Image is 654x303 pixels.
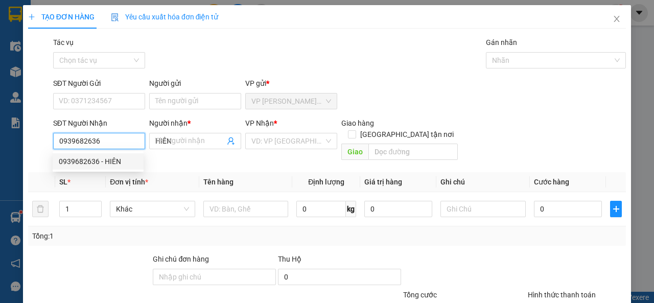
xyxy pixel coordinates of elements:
[251,94,331,109] span: VP Trần Phú (Hàng)
[610,201,622,217] button: plus
[111,13,119,21] img: icon
[528,291,596,299] label: Hình thức thanh toán
[32,230,253,242] div: Tổng: 1
[149,78,241,89] div: Người gửi
[203,201,289,217] input: VD: Bàn, Ghế
[203,178,233,186] span: Tên hàng
[4,55,72,65] span: 0937300339 -
[4,66,65,76] span: GIAO:
[4,44,149,54] p: NHẬN:
[53,38,74,46] label: Tác vụ
[110,178,148,186] span: Đơn vị tính
[346,201,356,217] span: kg
[153,269,276,285] input: Ghi chú đơn hàng
[55,55,72,65] span: LIÊN
[486,38,517,46] label: Gán nhãn
[245,119,274,127] span: VP Nhận
[111,13,219,21] span: Yêu cầu xuất hóa đơn điện tử
[32,201,49,217] button: delete
[602,5,631,34] button: Close
[53,153,144,170] div: 0939682636 - HIÊN
[59,178,67,186] span: SL
[4,20,95,39] span: VP [PERSON_NAME] ([GEOGRAPHIC_DATA]) -
[28,13,95,21] span: TẠO ĐƠN HÀNG
[28,13,35,20] span: plus
[149,118,241,129] div: Người nhận
[278,255,301,263] span: Thu Hộ
[341,119,374,127] span: Giao hàng
[613,15,621,23] span: close
[440,201,526,217] input: Ghi Chú
[534,178,569,186] span: Cước hàng
[403,291,437,299] span: Tổng cước
[308,178,344,186] span: Định lượng
[29,44,80,54] span: VP Càng Long
[4,20,149,39] p: GỬI:
[27,66,65,76] span: K BAO HƯ
[34,6,119,15] strong: BIÊN NHẬN GỬI HÀNG
[368,144,457,160] input: Dọc đường
[364,201,432,217] input: 0
[341,144,368,160] span: Giao
[227,137,235,145] span: user-add
[153,255,209,263] label: Ghi chú đơn hàng
[116,201,189,217] span: Khác
[53,78,145,89] div: SĐT Người Gửi
[59,156,137,167] div: 0939682636 - HIÊN
[611,205,621,213] span: plus
[356,129,458,140] span: [GEOGRAPHIC_DATA] tận nơi
[245,78,337,89] div: VP gửi
[364,178,402,186] span: Giá trị hàng
[436,172,530,192] th: Ghi chú
[53,118,145,129] div: SĐT Người Nhận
